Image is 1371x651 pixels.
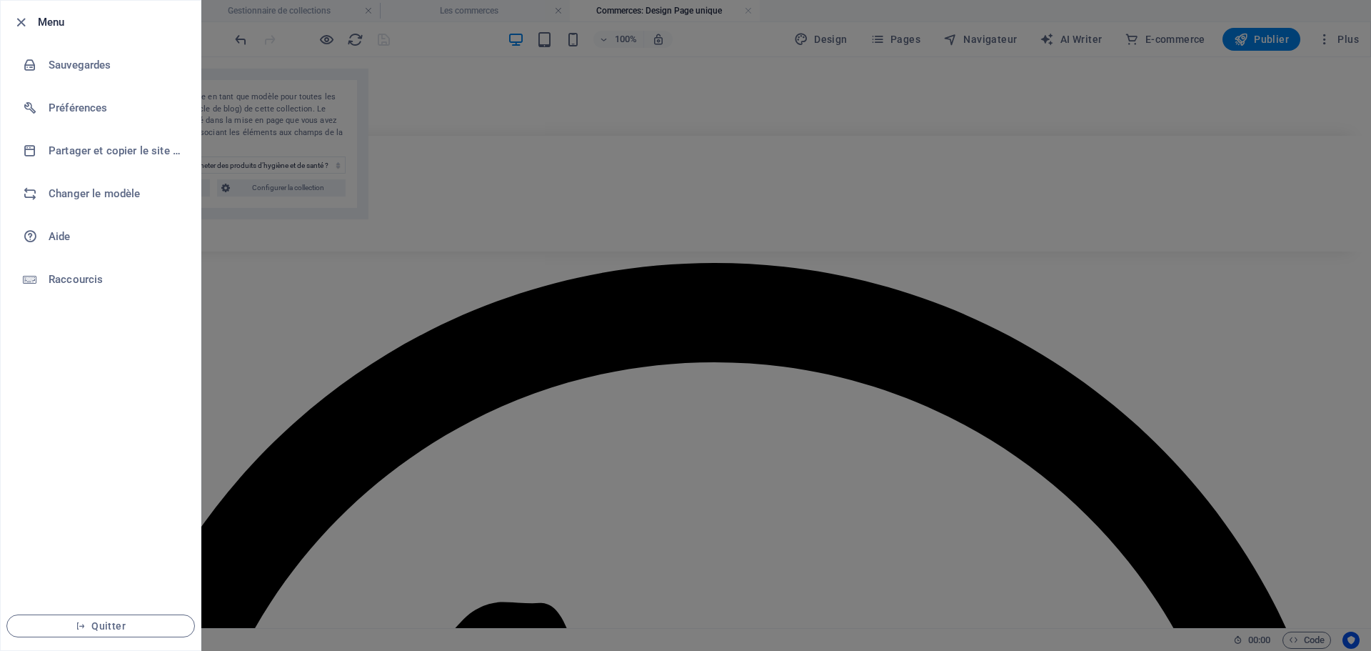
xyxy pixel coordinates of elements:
button: Quitter [6,615,195,637]
a: Aide [1,215,201,258]
h6: Menu [38,14,189,31]
h6: Partager et copier le site web [49,142,181,159]
span: Quitter [19,620,183,632]
h6: Sauvegardes [49,56,181,74]
h6: Préférences [49,99,181,116]
a: Skip to main content [6,6,101,18]
h6: Aide [49,228,181,245]
h6: Raccourcis [49,271,181,288]
h6: Changer le modèle [49,185,181,202]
